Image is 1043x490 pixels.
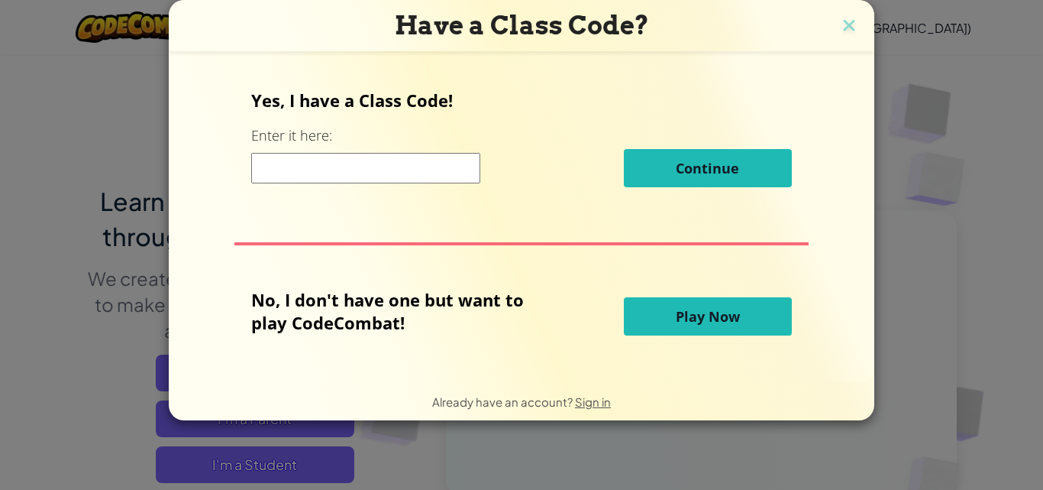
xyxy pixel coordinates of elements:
button: Continue [624,149,792,187]
label: Enter it here: [251,126,332,145]
img: close icon [839,15,859,38]
p: No, I don't have one but want to play CodeCombat! [251,288,547,334]
span: Continue [676,159,739,177]
span: Play Now [676,307,740,326]
a: Sign in [575,394,611,409]
button: Play Now [624,297,792,336]
span: Already have an account? [432,394,575,409]
span: Have a Class Code? [395,10,649,41]
p: Yes, I have a Class Code! [251,89,791,112]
